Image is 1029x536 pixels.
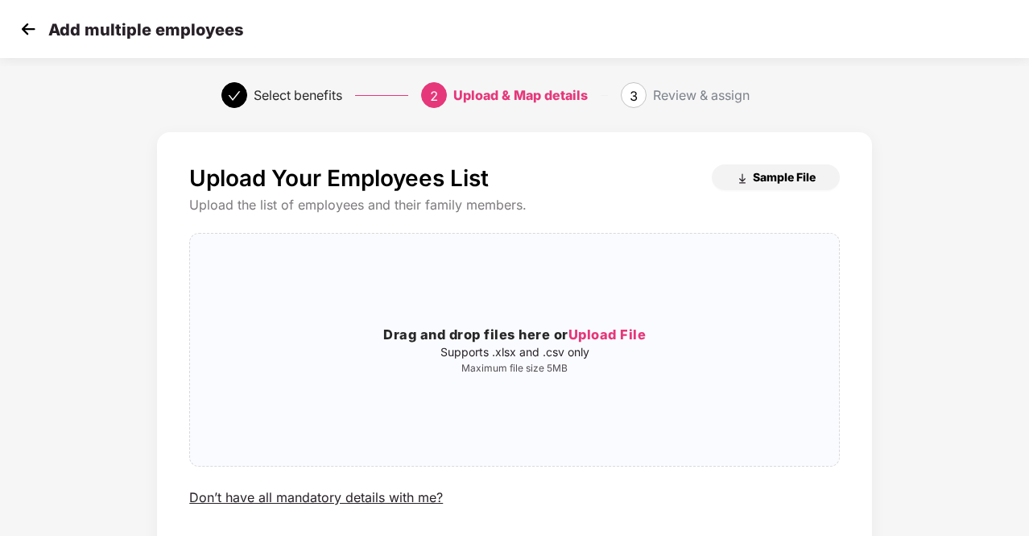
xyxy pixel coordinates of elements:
[190,234,839,466] span: Drag and drop files here orUpload FileSupports .xlsx and .csv onlyMaximum file size 5MB
[190,346,839,359] p: Supports .xlsx and .csv only
[653,82,750,108] div: Review & assign
[16,17,40,41] img: svg+xml;base64,PHN2ZyB4bWxucz0iaHR0cDovL3d3dy53My5vcmcvMjAwMC9zdmciIHdpZHRoPSIzMCIgaGVpZ2h0PSIzMC...
[453,82,588,108] div: Upload & Map details
[228,89,241,102] span: check
[190,325,839,346] h3: Drag and drop files here or
[189,164,489,192] p: Upload Your Employees List
[48,20,243,39] p: Add multiple employees
[712,164,840,190] button: Sample File
[189,197,840,214] div: Upload the list of employees and their family members.
[630,88,638,104] span: 3
[736,172,749,185] img: download_icon
[189,489,443,506] div: Don’t have all mandatory details with me?
[254,82,342,108] div: Select benefits
[190,362,839,375] p: Maximum file size 5MB
[753,169,816,185] span: Sample File
[568,326,647,343] span: Upload File
[430,88,438,104] span: 2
